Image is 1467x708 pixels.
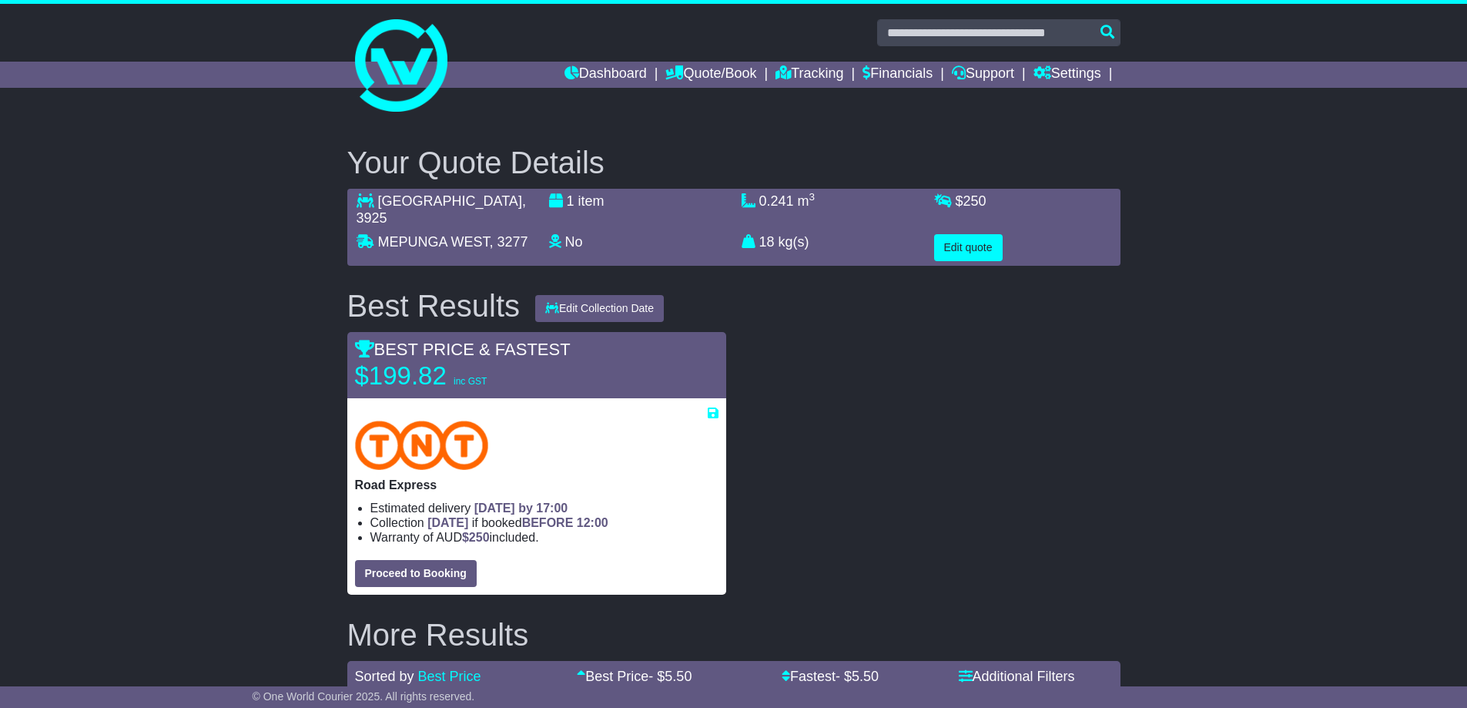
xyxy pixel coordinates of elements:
[956,193,986,209] span: $
[759,193,794,209] span: 0.241
[578,193,605,209] span: item
[427,516,468,529] span: [DATE]
[378,234,490,250] span: MEPUNGA WEST
[782,669,879,684] a: Fastest- $5.50
[952,62,1014,88] a: Support
[370,501,718,515] li: Estimated delivery
[355,478,718,492] p: Road Express
[535,295,664,322] button: Edit Collection Date
[759,234,775,250] span: 18
[370,530,718,545] li: Warranty of AUD included.
[462,531,490,544] span: $
[798,193,816,209] span: m
[370,515,718,530] li: Collection
[355,669,414,684] span: Sorted by
[474,502,568,515] span: [DATE] by 17:00
[665,62,756,88] a: Quote/Book
[347,618,1120,652] h2: More Results
[347,146,1120,180] h2: Your Quote Details
[490,234,528,250] span: , 3277
[963,193,986,209] span: 250
[355,560,477,587] button: Proceed to Booking
[564,62,647,88] a: Dashboard
[253,690,475,703] span: © One World Courier 2025. All rights reserved.
[809,191,816,203] sup: 3
[648,669,692,684] span: - $
[959,669,1075,684] a: Additional Filters
[775,62,843,88] a: Tracking
[779,234,809,250] span: kg(s)
[454,376,487,387] span: inc GST
[567,193,574,209] span: 1
[1033,62,1101,88] a: Settings
[378,193,522,209] span: [GEOGRAPHIC_DATA]
[934,234,1003,261] button: Edit quote
[469,531,490,544] span: 250
[355,361,548,391] p: $199.82
[522,516,574,529] span: BEFORE
[355,421,489,470] img: TNT Domestic: Road Express
[836,669,879,684] span: - $
[340,289,528,323] div: Best Results
[357,193,526,226] span: , 3925
[427,516,608,529] span: if booked
[355,340,571,359] span: BEST PRICE & FASTEST
[565,234,583,250] span: No
[665,669,692,684] span: 5.50
[577,516,608,529] span: 12:00
[577,669,692,684] a: Best Price- $5.50
[862,62,933,88] a: Financials
[418,669,481,684] a: Best Price
[852,669,879,684] span: 5.50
